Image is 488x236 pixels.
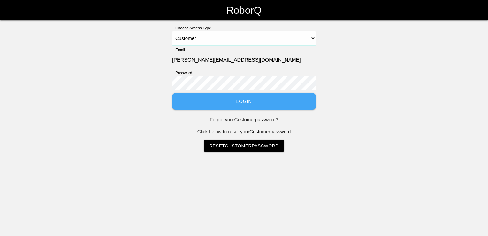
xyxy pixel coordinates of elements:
label: Password [172,70,192,76]
p: Forgot your Customer password? [172,116,316,123]
button: Login [172,93,316,110]
label: Choose Access Type [172,25,211,31]
label: Email [172,47,185,53]
p: Click below to reset your Customer password [172,128,316,136]
a: ResetCustomerPassword [204,140,284,152]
